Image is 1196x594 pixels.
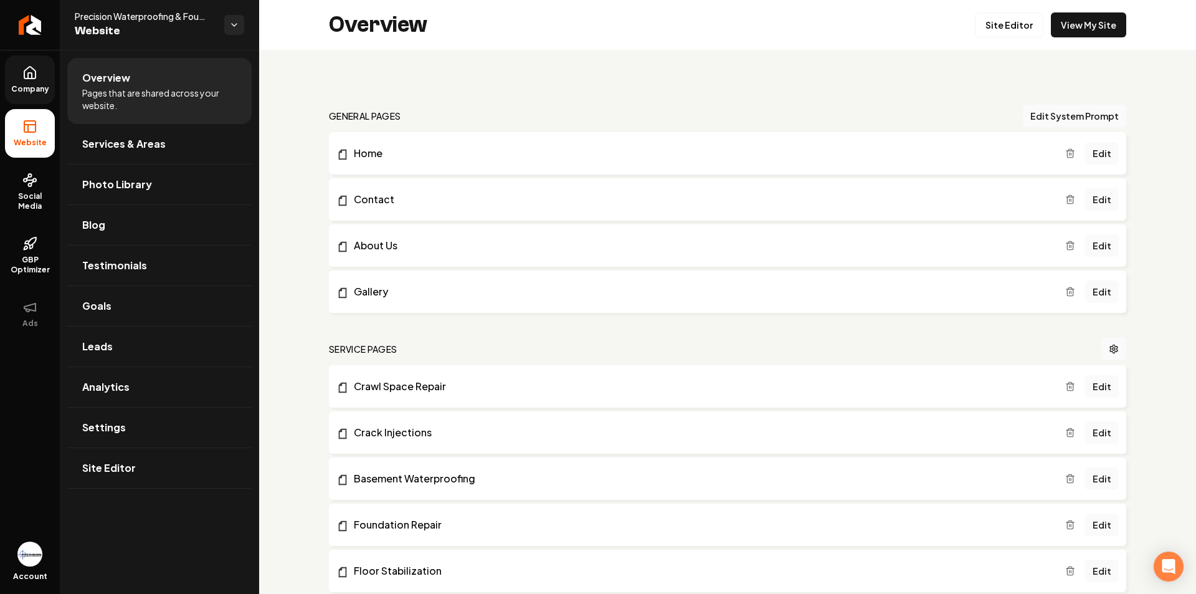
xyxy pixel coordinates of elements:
[82,258,147,273] span: Testimonials
[13,572,47,582] span: Account
[336,471,1065,486] a: Basement Waterproofing
[67,448,252,488] a: Site Editor
[1085,142,1119,165] a: Edit
[82,461,136,476] span: Site Editor
[336,192,1065,207] a: Contact
[67,246,252,285] a: Testimonials
[1085,560,1119,582] a: Edit
[975,12,1043,37] a: Site Editor
[82,299,112,314] span: Goals
[1154,552,1184,582] div: Open Intercom Messenger
[1085,188,1119,211] a: Edit
[6,84,54,94] span: Company
[336,517,1065,532] a: Foundation Repair
[75,22,214,40] span: Website
[1023,105,1126,127] button: Edit System Prompt
[1085,514,1119,536] a: Edit
[336,238,1065,253] a: About Us
[67,165,252,204] a: Photo Library
[329,12,427,37] h2: Overview
[82,420,126,435] span: Settings
[336,146,1065,161] a: Home
[336,379,1065,394] a: Crawl Space Repair
[1085,234,1119,257] a: Edit
[329,343,397,355] h2: Service Pages
[5,226,55,285] a: GBP Optimizer
[67,327,252,366] a: Leads
[5,290,55,338] button: Ads
[67,408,252,448] a: Settings
[1085,375,1119,398] a: Edit
[17,542,42,567] button: Open user button
[82,218,105,232] span: Blog
[5,55,55,104] a: Company
[17,319,43,328] span: Ads
[67,205,252,245] a: Blog
[67,286,252,326] a: Goals
[75,10,214,22] span: Precision Waterproofing & Foundation Repair
[67,367,252,407] a: Analytics
[336,425,1065,440] a: Crack Injections
[82,70,130,85] span: Overview
[82,339,113,354] span: Leads
[1085,421,1119,444] a: Edit
[82,137,166,151] span: Services & Areas
[5,163,55,221] a: Social Media
[5,191,55,211] span: Social Media
[82,177,152,192] span: Photo Library
[82,380,130,395] span: Analytics
[1085,467,1119,490] a: Edit
[1051,12,1126,37] a: View My Site
[82,87,237,112] span: Pages that are shared across your website.
[1085,280,1119,303] a: Edit
[67,124,252,164] a: Services & Areas
[5,255,55,275] span: GBP Optimizer
[336,284,1065,299] a: Gallery
[19,15,42,35] img: Rebolt Logo
[336,563,1065,578] a: Floor Stabilization
[329,110,401,122] h2: general pages
[9,138,52,148] span: Website
[17,542,42,567] img: Precision Waterproofing & Foundation Repair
